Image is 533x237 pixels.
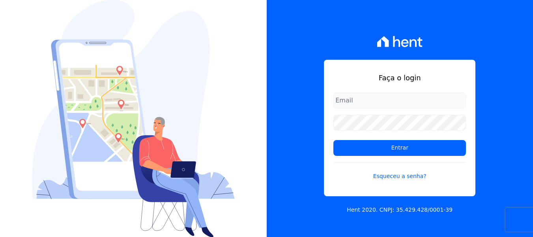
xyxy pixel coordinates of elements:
input: Entrar [333,140,466,156]
a: Esqueceu a senha? [333,162,466,180]
input: Email [333,93,466,108]
p: Hent 2020. CNPJ: 35.429.428/0001-39 [347,206,453,214]
h1: Faça o login [333,72,466,83]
